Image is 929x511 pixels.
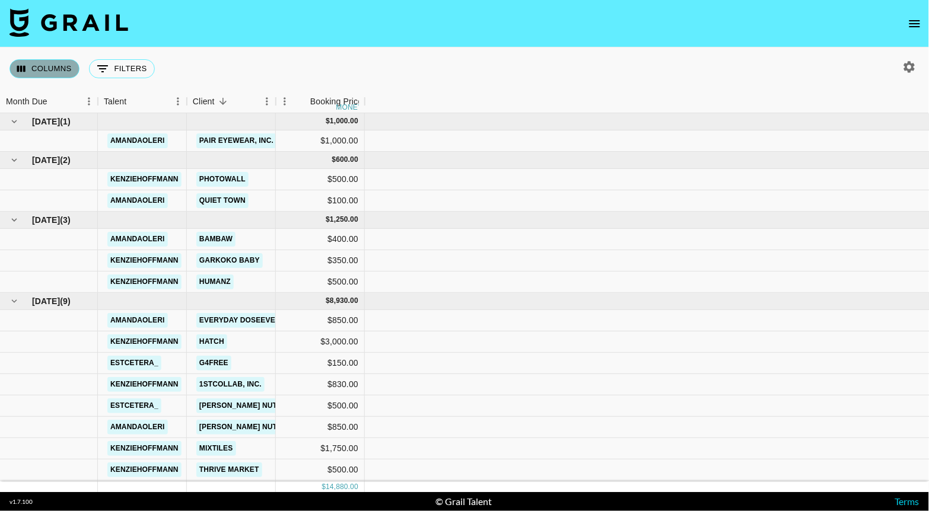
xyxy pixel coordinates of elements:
[6,152,23,168] button: hide children
[336,104,363,111] div: money
[32,154,60,166] span: [DATE]
[196,334,227,349] a: Hatch
[330,215,358,225] div: 1,250.00
[9,59,79,78] button: Select columns
[326,296,330,306] div: $
[276,229,365,250] div: $400.00
[336,155,358,165] div: 600.00
[6,90,47,113] div: Month Due
[107,253,182,268] a: kenziehoffmann
[107,462,182,477] a: kenziehoffmann
[322,481,326,491] div: $
[196,172,249,187] a: PhotoWall
[276,169,365,190] div: $500.00
[276,395,365,417] div: $500.00
[196,462,262,477] a: Thrive Market
[276,272,365,293] div: $500.00
[196,133,276,148] a: Pair Eyewear, Inc.
[6,113,23,130] button: hide children
[276,438,365,459] div: $1,750.00
[187,90,276,113] div: Client
[276,190,365,212] div: $100.00
[60,154,71,166] span: ( 2 )
[326,215,330,225] div: $
[276,92,294,110] button: Menu
[330,116,358,126] div: 1,000.00
[107,313,168,328] a: amandaoleri
[332,155,336,165] div: $
[6,293,23,309] button: hide children
[215,93,231,110] button: Sort
[126,93,143,110] button: Sort
[310,90,362,113] div: Booking Price
[276,481,365,502] div: $500.00
[196,398,305,413] a: [PERSON_NAME] Nutrition
[107,193,168,208] a: amandaoleri
[258,92,276,110] button: Menu
[326,116,330,126] div: $
[903,12,927,36] button: open drawer
[276,250,365,272] div: $350.00
[276,417,365,438] div: $850.00
[32,116,60,127] span: [DATE]
[104,90,126,113] div: Talent
[196,377,265,392] a: 1stCollab, Inc.
[60,295,71,307] span: ( 9 )
[107,334,182,349] a: kenziehoffmann
[107,274,182,289] a: kenziehoffmann
[6,212,23,228] button: hide children
[196,274,234,289] a: Humanz
[107,377,182,392] a: kenziehoffmann
[276,459,365,481] div: $500.00
[98,90,187,113] div: Talent
[89,59,155,78] button: Show filters
[330,296,358,306] div: 8,930.00
[169,92,187,110] button: Menu
[196,356,231,371] a: G4free
[276,374,365,395] div: $830.00
[107,441,182,456] a: kenziehoffmann
[436,496,492,507] div: © Grail Talent
[895,496,920,507] a: Terms
[196,420,305,435] a: [PERSON_NAME] Nutrition
[196,441,236,456] a: Mixtiles
[196,253,263,268] a: Garkoko Baby
[196,232,236,247] a: BamBaw
[47,93,64,110] button: Sort
[60,116,71,127] span: ( 1 )
[32,214,60,226] span: [DATE]
[276,331,365,353] div: $3,000.00
[294,93,310,110] button: Sort
[107,420,168,435] a: amandaoleri
[107,232,168,247] a: amandaoleri
[276,353,365,374] div: $150.00
[107,172,182,187] a: kenziehoffmann
[276,310,365,331] div: $850.00
[60,214,71,226] span: ( 3 )
[107,398,161,413] a: estcetera_
[32,295,60,307] span: [DATE]
[107,356,161,371] a: estcetera_
[196,193,249,208] a: Quiet Town
[193,90,215,113] div: Client
[107,133,168,148] a: amandaoleri
[276,130,365,152] div: $1,000.00
[9,498,33,506] div: v 1.7.100
[196,313,342,328] a: Everyday DoseEveryday Dose Inc.
[326,481,358,491] div: 14,880.00
[9,8,128,37] img: Grail Talent
[80,92,98,110] button: Menu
